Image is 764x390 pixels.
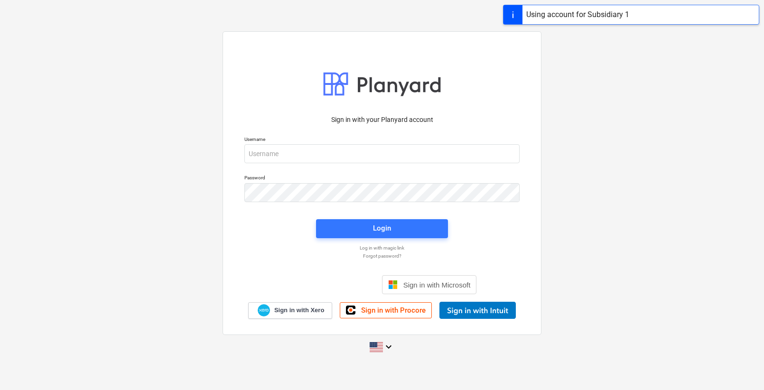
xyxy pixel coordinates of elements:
input: Username [244,144,520,163]
span: Sign in with Procore [361,306,426,315]
i: keyboard_arrow_down [383,341,394,353]
iframe: Sign in with Google Button [283,274,379,295]
p: Password [244,175,520,183]
p: Sign in with your Planyard account [244,115,520,125]
span: Sign in with Microsoft [403,281,471,289]
a: Log in with magic link [240,245,524,251]
img: Microsoft logo [388,280,398,289]
img: Xero logo [258,304,270,317]
div: Login [373,222,391,234]
a: Sign in with Procore [340,302,432,318]
a: Sign in with Xero [248,302,333,319]
span: Sign in with Xero [274,306,324,315]
div: Using account for Subsidiary 1 [526,9,629,20]
p: Username [244,136,520,144]
a: Forgot password? [240,253,524,259]
button: Login [316,219,448,238]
